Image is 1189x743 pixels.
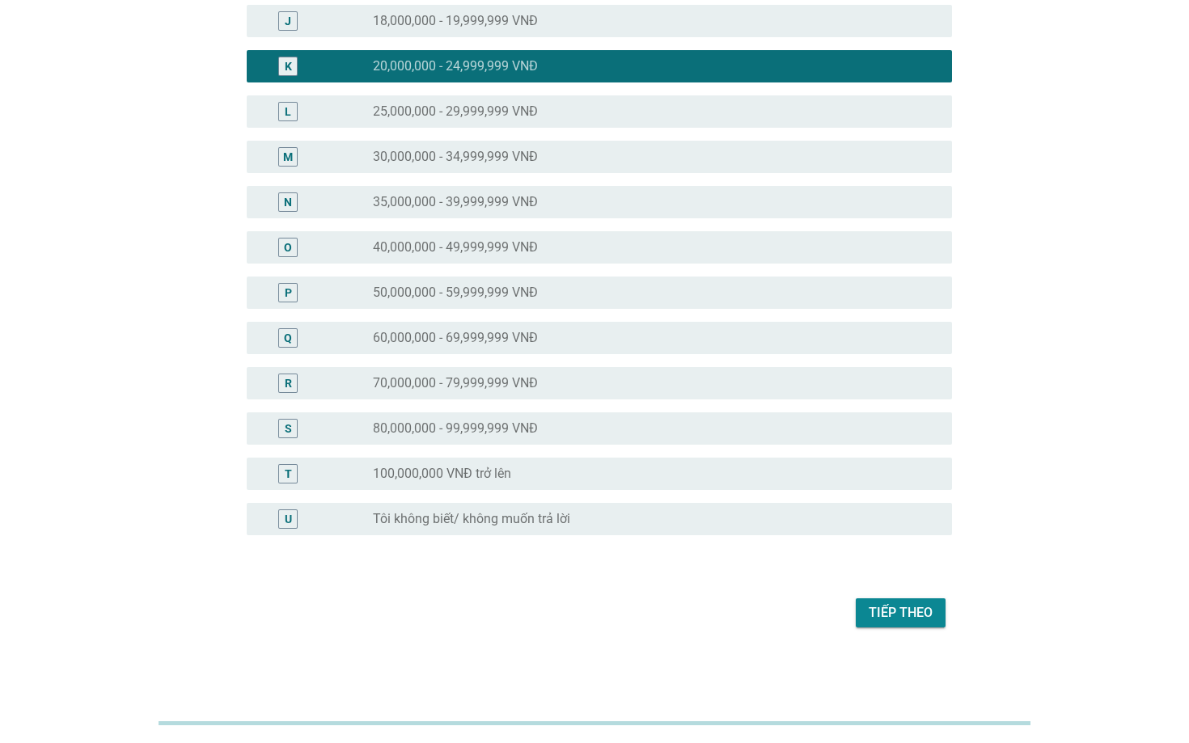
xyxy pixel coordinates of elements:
[373,13,538,29] label: 18,000,000 - 19,999,999 VNĐ
[373,239,538,255] label: 40,000,000 - 49,999,999 VNĐ
[285,374,292,391] div: R
[285,57,292,74] div: K
[284,193,292,210] div: N
[373,194,538,210] label: 35,000,000 - 39,999,999 VNĐ
[373,420,538,437] label: 80,000,000 - 99,999,999 VNĐ
[373,285,538,301] label: 50,000,000 - 59,999,999 VNĐ
[285,510,292,527] div: U
[373,58,538,74] label: 20,000,000 - 24,999,999 VNĐ
[285,284,292,301] div: P
[283,148,293,165] div: M
[285,465,292,482] div: T
[373,103,538,120] label: 25,000,000 - 29,999,999 VNĐ
[856,598,946,627] button: Tiếp theo
[284,239,292,255] div: O
[373,330,538,346] label: 60,000,000 - 69,999,999 VNĐ
[373,149,538,165] label: 30,000,000 - 34,999,999 VNĐ
[284,329,292,346] div: Q
[373,511,570,527] label: Tôi không biết/ không muốn trả lời
[373,375,538,391] label: 70,000,000 - 79,999,999 VNĐ
[285,420,292,437] div: S
[373,466,511,482] label: 100,000,000 VNĐ trở lên
[285,12,291,29] div: J
[285,103,291,120] div: L
[869,603,933,623] div: Tiếp theo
